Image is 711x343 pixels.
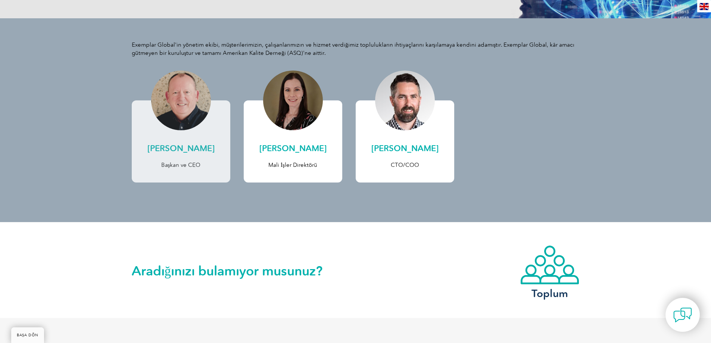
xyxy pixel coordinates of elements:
a: [PERSON_NAME] Mali İşler Direktörü [244,100,342,183]
a: Toplum [520,245,580,298]
font: Mali İşler Direktörü [268,162,317,168]
a: [PERSON_NAME] CTO/COO [356,100,454,183]
a: BAŞA DÖN [11,327,44,343]
font: [PERSON_NAME] [147,143,215,153]
font: [PERSON_NAME] [371,143,439,153]
font: Exemplar Global'in yönetim ekibi, müşterilerimizin, çalışanlarımızın ve hizmet verdiğimiz toplulu... [132,41,575,56]
img: contact-chat.png [673,306,692,324]
font: BAŞA DÖN [17,333,38,337]
font: [PERSON_NAME] [259,143,327,153]
font: CTO/COO [391,162,419,168]
img: icon-community.webp [520,245,580,285]
font: Aradığınızı bulamıyor musunuz? [132,263,323,279]
img: en [699,3,709,10]
font: Başkan ve CEO [161,162,201,168]
font: Toplum [531,287,568,300]
a: [PERSON_NAME] Başkan ve CEO [132,100,230,183]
